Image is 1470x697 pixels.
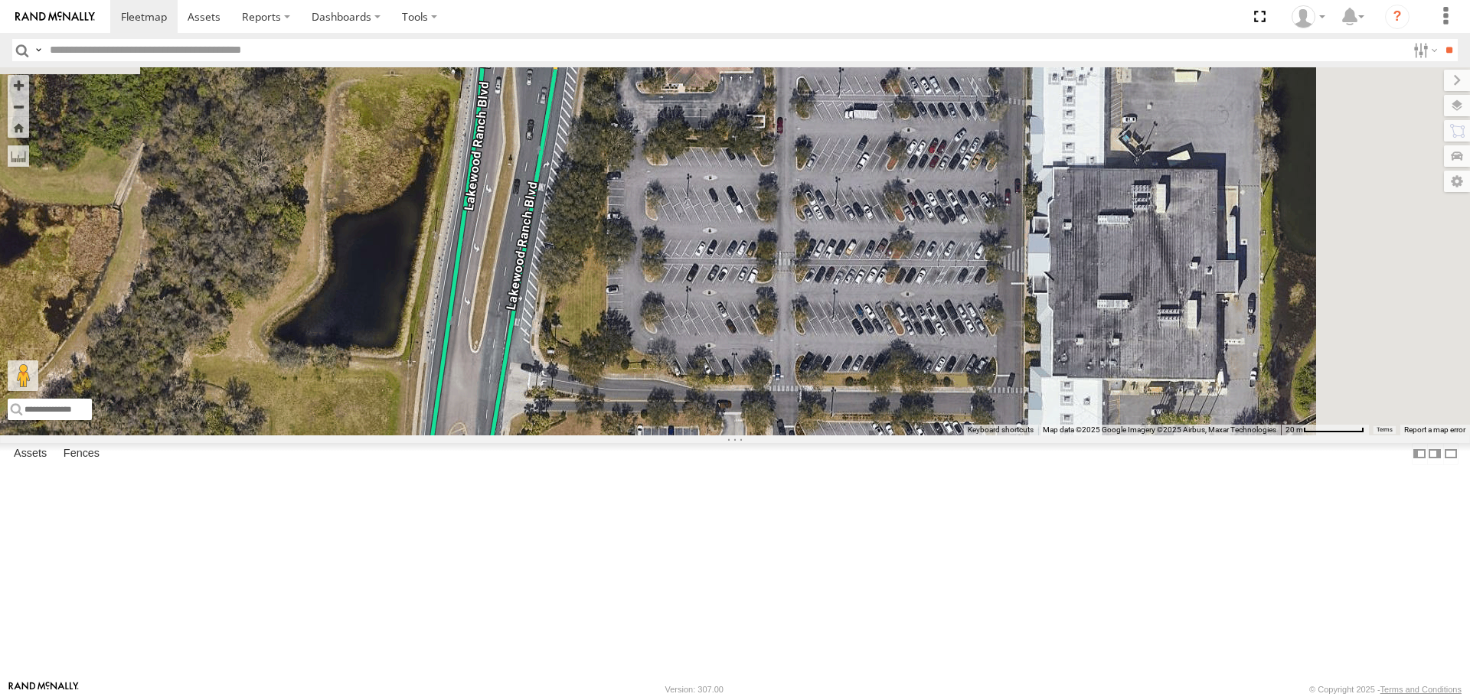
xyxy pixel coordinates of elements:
label: Dock Summary Table to the Right [1427,443,1442,465]
button: Zoom Home [8,117,29,138]
button: Zoom out [8,96,29,117]
a: Visit our Website [8,682,79,697]
label: Map Settings [1444,171,1470,192]
a: Terms (opens in new tab) [1377,426,1393,432]
label: Search Query [32,39,44,61]
span: Map data ©2025 Google Imagery ©2025 Airbus, Maxar Technologies [1043,425,1276,434]
div: © Copyright 2025 - [1309,685,1462,694]
label: Dock Summary Table to the Left [1412,443,1427,465]
a: Report a map error [1404,425,1465,434]
button: Drag Pegman onto the map to open Street View [8,360,38,391]
div: Version: 307.00 [665,685,724,694]
button: Map Scale: 20 m per 76 pixels [1281,425,1369,435]
i: ? [1385,5,1410,29]
span: 20 m [1285,425,1303,434]
label: Search Filter Options [1407,39,1440,61]
label: Assets [6,444,54,465]
img: rand-logo.svg [15,11,95,22]
label: Hide Summary Table [1443,443,1459,465]
a: Terms and Conditions [1380,685,1462,694]
label: Measure [8,145,29,167]
button: Zoom in [8,75,29,96]
label: Fences [56,444,107,465]
button: Keyboard shortcuts [968,425,1034,435]
div: Jerry Dewberry [1286,5,1331,28]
